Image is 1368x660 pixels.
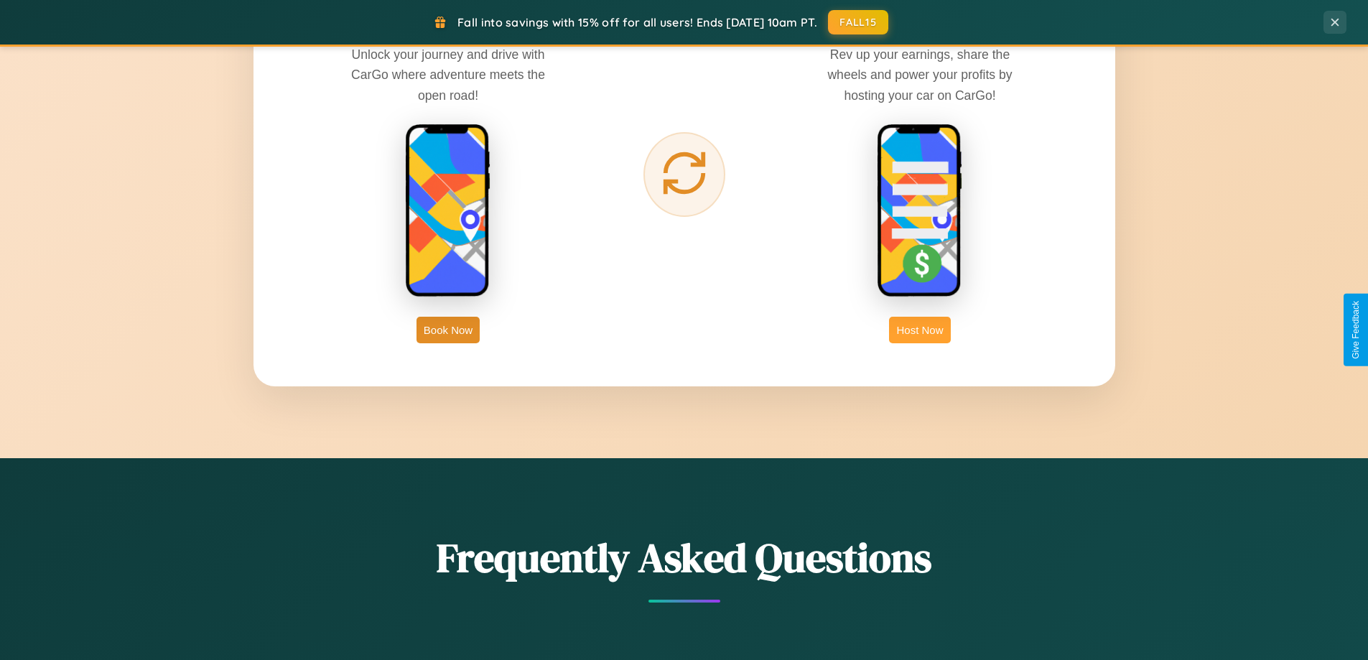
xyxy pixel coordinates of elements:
p: Unlock your journey and drive with CarGo where adventure meets the open road! [340,45,556,105]
button: FALL15 [828,10,888,34]
span: Fall into savings with 15% off for all users! Ends [DATE] 10am PT. [457,15,817,29]
button: Book Now [417,317,480,343]
p: Rev up your earnings, share the wheels and power your profits by hosting your car on CarGo! [812,45,1028,105]
img: rent phone [405,124,491,299]
button: Host Now [889,317,950,343]
div: Give Feedback [1351,301,1361,359]
img: host phone [877,124,963,299]
h2: Frequently Asked Questions [253,530,1115,585]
